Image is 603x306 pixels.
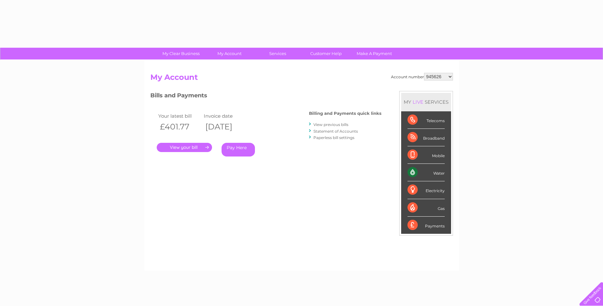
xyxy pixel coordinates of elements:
[157,112,202,120] td: Your latest bill
[408,181,445,199] div: Electricity
[150,91,381,102] h3: Bills and Payments
[202,112,248,120] td: Invoice date
[401,93,451,111] div: MY SERVICES
[408,111,445,129] div: Telecoms
[348,48,401,59] a: Make A Payment
[202,120,248,133] th: [DATE]
[408,129,445,146] div: Broadband
[203,48,256,59] a: My Account
[157,120,202,133] th: £401.77
[313,129,358,134] a: Statement of Accounts
[155,48,207,59] a: My Clear Business
[313,135,354,140] a: Paperless bill settings
[391,73,453,80] div: Account number
[408,199,445,217] div: Gas
[251,48,304,59] a: Services
[309,111,381,116] h4: Billing and Payments quick links
[313,122,348,127] a: View previous bills
[222,143,255,156] a: Pay Here
[408,164,445,181] div: Water
[408,146,445,164] div: Mobile
[150,73,453,85] h2: My Account
[300,48,352,59] a: Customer Help
[408,217,445,234] div: Payments
[157,143,212,152] a: .
[411,99,425,105] div: LIVE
